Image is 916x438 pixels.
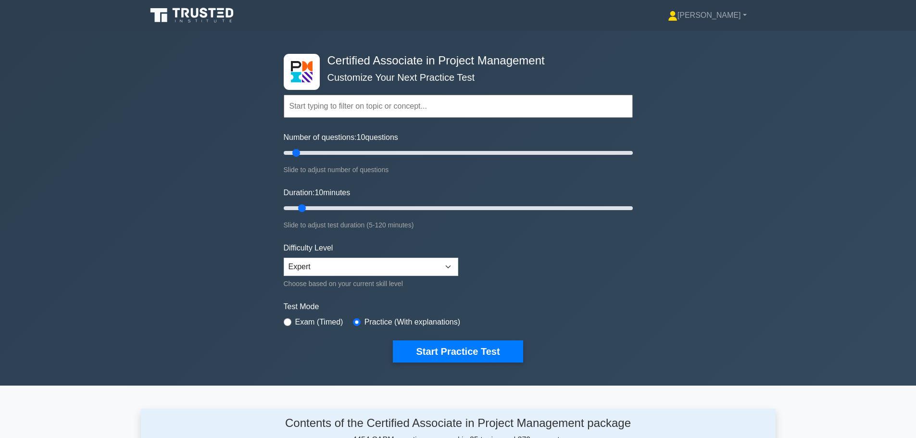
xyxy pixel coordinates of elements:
[357,133,365,141] span: 10
[364,316,460,328] label: Practice (With explanations)
[295,316,343,328] label: Exam (Timed)
[232,416,685,430] h4: Contents of the Certified Associate in Project Management package
[284,219,633,231] div: Slide to adjust test duration (5-120 minutes)
[284,187,351,199] label: Duration: minutes
[314,188,323,197] span: 10
[324,54,586,68] h4: Certified Associate in Project Management
[645,6,770,25] a: [PERSON_NAME]
[393,340,523,363] button: Start Practice Test
[284,278,458,289] div: Choose based on your current skill level
[284,164,633,175] div: Slide to adjust number of questions
[284,95,633,118] input: Start typing to filter on topic or concept...
[284,242,333,254] label: Difficulty Level
[284,301,633,313] label: Test Mode
[284,132,398,143] label: Number of questions: questions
